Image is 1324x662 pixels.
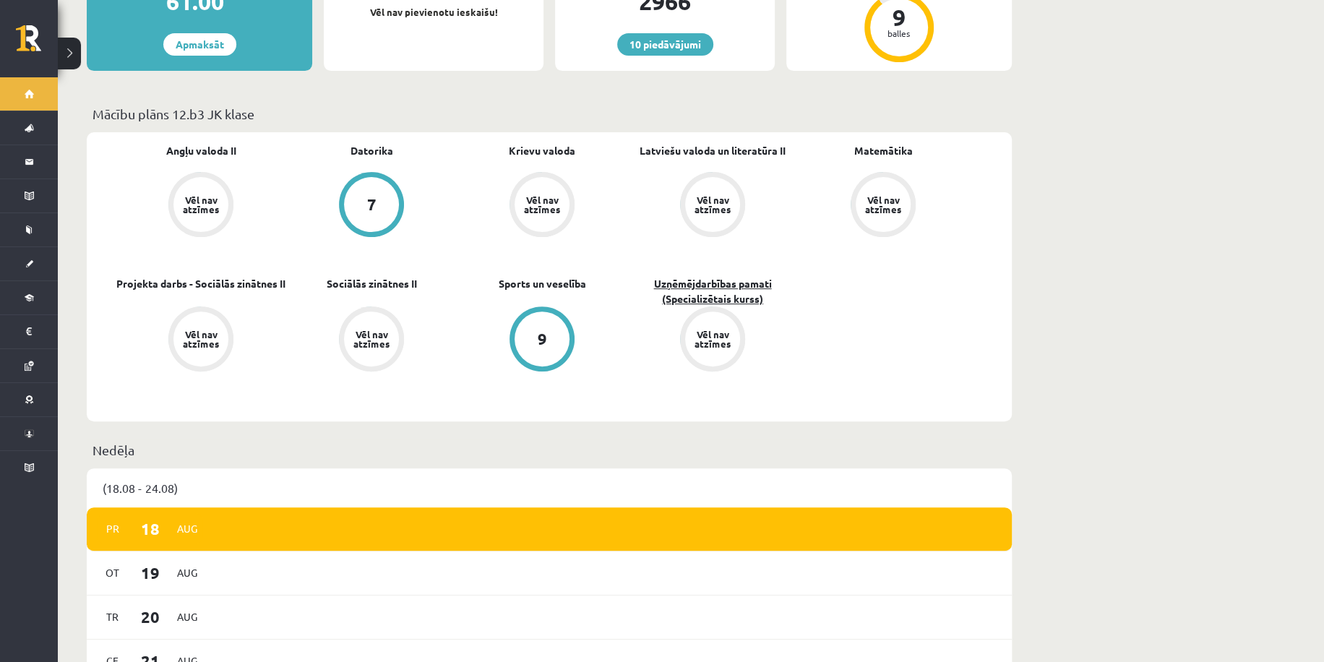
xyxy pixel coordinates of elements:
[128,605,173,629] span: 20
[172,517,202,540] span: Aug
[116,306,286,374] a: Vēl nav atzīmes
[286,306,457,374] a: Vēl nav atzīmes
[854,143,913,158] a: Matemātika
[181,330,221,348] div: Vēl nav atzīmes
[172,606,202,628] span: Aug
[87,468,1012,507] div: (18.08 - 24.08)
[16,25,58,61] a: Rīgas 1. Tālmācības vidusskola
[181,195,221,214] div: Vēl nav atzīmes
[163,33,236,56] a: Apmaksāt
[286,172,457,240] a: 7
[457,172,627,240] a: Vēl nav atzīmes
[116,276,285,291] a: Projekta darbs - Sociālās zinātnes II
[166,143,236,158] a: Angļu valoda II
[640,143,786,158] a: Latviešu valoda un literatūra II
[627,306,798,374] a: Vēl nav atzīmes
[128,517,173,541] span: 18
[93,440,1006,460] p: Nedēļa
[351,143,393,158] a: Datorika
[331,5,536,20] p: Vēl nav pievienotu ieskaišu!
[93,104,1006,124] p: Mācību plāns 12.b3 JK klase
[172,562,202,584] span: Aug
[863,195,903,214] div: Vēl nav atzīmes
[509,143,575,158] a: Krievu valoda
[522,195,562,214] div: Vēl nav atzīmes
[627,276,798,306] a: Uzņēmējdarbības pamati (Specializētais kurss)
[692,330,733,348] div: Vēl nav atzīmes
[692,195,733,214] div: Vēl nav atzīmes
[499,276,586,291] a: Sports un veselība
[627,172,798,240] a: Vēl nav atzīmes
[351,330,392,348] div: Vēl nav atzīmes
[327,276,417,291] a: Sociālās zinātnes II
[617,33,713,56] a: 10 piedāvājumi
[98,517,128,540] span: Pr
[877,6,921,29] div: 9
[98,562,128,584] span: Ot
[128,561,173,585] span: 19
[538,331,547,347] div: 9
[98,606,128,628] span: Tr
[457,306,627,374] a: 9
[367,197,377,212] div: 7
[116,172,286,240] a: Vēl nav atzīmes
[877,29,921,38] div: balles
[798,172,968,240] a: Vēl nav atzīmes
